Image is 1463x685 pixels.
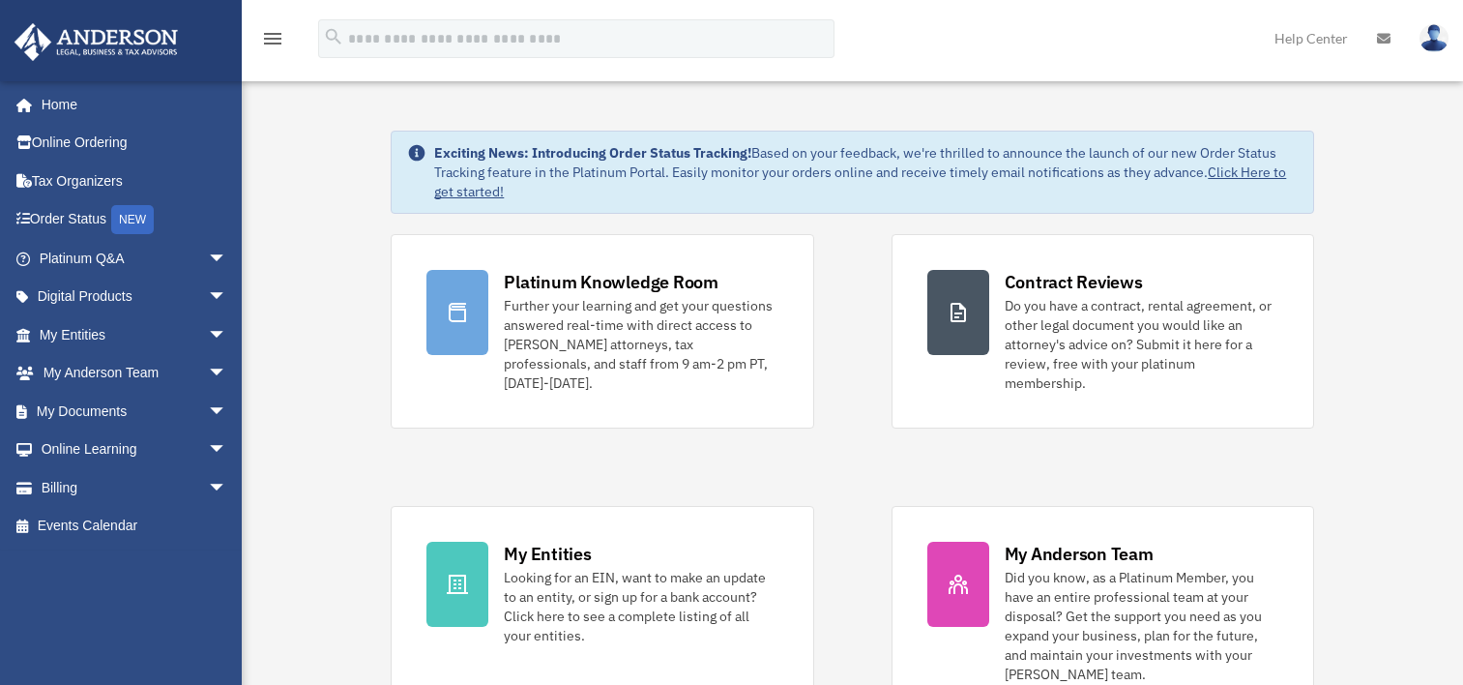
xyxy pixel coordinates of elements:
[14,278,256,316] a: Digital Productsarrow_drop_down
[261,27,284,50] i: menu
[208,315,247,355] span: arrow_drop_down
[14,468,256,507] a: Billingarrow_drop_down
[208,354,247,394] span: arrow_drop_down
[14,124,256,163] a: Online Ordering
[14,315,256,354] a: My Entitiesarrow_drop_down
[323,26,344,47] i: search
[434,144,751,162] strong: Exciting News: Introducing Order Status Tracking!
[14,162,256,200] a: Tax Organizers
[434,164,1286,200] a: Click Here to get started!
[208,468,247,508] span: arrow_drop_down
[434,143,1297,201] div: Based on your feedback, we're thrilled to announce the launch of our new Order Status Tracking fe...
[892,234,1314,429] a: Contract Reviews Do you have a contract, rental agreement, or other legal document you would like...
[14,239,256,278] a: Platinum Q&Aarrow_drop_down
[208,431,247,470] span: arrow_drop_down
[1005,270,1143,294] div: Contract Reviews
[208,239,247,279] span: arrow_drop_down
[208,392,247,432] span: arrow_drop_down
[14,507,256,546] a: Events Calendar
[14,200,256,240] a: Order StatusNEW
[504,270,718,294] div: Platinum Knowledge Room
[504,568,777,645] div: Looking for an EIN, want to make an update to an entity, or sign up for a bank account? Click her...
[14,354,256,393] a: My Anderson Teamarrow_drop_down
[14,431,256,469] a: Online Learningarrow_drop_down
[14,85,247,124] a: Home
[9,23,184,61] img: Anderson Advisors Platinum Portal
[1005,542,1154,566] div: My Anderson Team
[1005,568,1278,684] div: Did you know, as a Platinum Member, you have an entire professional team at your disposal? Get th...
[504,296,777,393] div: Further your learning and get your questions answered real-time with direct access to [PERSON_NAM...
[504,542,591,566] div: My Entities
[261,34,284,50] a: menu
[391,234,813,429] a: Platinum Knowledge Room Further your learning and get your questions answered real-time with dire...
[1419,24,1448,52] img: User Pic
[1005,296,1278,393] div: Do you have a contract, rental agreement, or other legal document you would like an attorney's ad...
[208,278,247,317] span: arrow_drop_down
[111,205,154,234] div: NEW
[14,392,256,431] a: My Documentsarrow_drop_down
